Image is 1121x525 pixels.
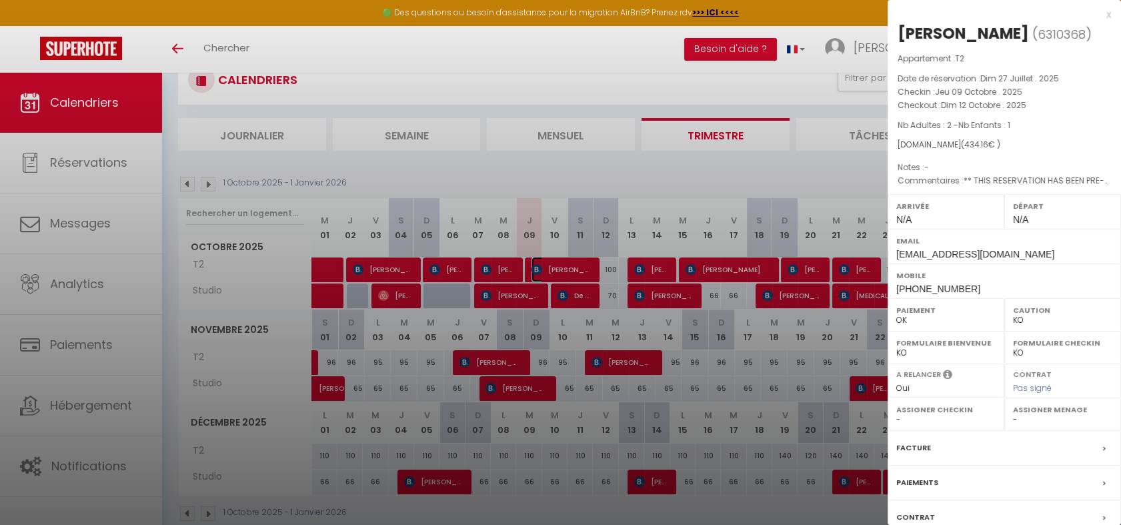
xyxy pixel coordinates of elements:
span: Dim 12 Octobre . 2025 [941,99,1026,111]
p: Commentaires : [898,174,1111,187]
label: Email [896,234,1112,247]
label: Arrivée [896,199,996,213]
span: ( ) [1032,25,1092,43]
label: Facture [896,441,931,455]
span: Pas signé [1013,382,1052,394]
span: Nb Enfants : 1 [958,119,1010,131]
span: - [924,161,929,173]
p: Checkout : [898,99,1111,112]
label: Mobile [896,269,1112,282]
span: [PHONE_NUMBER] [896,284,980,294]
span: 434.16 [964,139,988,150]
label: Départ [1013,199,1112,213]
span: [EMAIL_ADDRESS][DOMAIN_NAME] [896,249,1054,259]
label: Caution [1013,304,1112,317]
label: Paiements [896,476,938,490]
p: Date de réservation : [898,72,1111,85]
span: Jeu 09 Octobre . 2025 [935,86,1022,97]
label: Contrat [1013,369,1052,378]
span: Dim 27 Juillet . 2025 [980,73,1059,84]
span: 6310368 [1038,26,1086,43]
p: Notes : [898,161,1111,174]
span: Nb Adultes : 2 - [898,119,1010,131]
label: Contrat [896,510,935,524]
p: Checkin : [898,85,1111,99]
i: Sélectionner OUI si vous souhaiter envoyer les séquences de messages post-checkout [943,369,952,384]
span: N/A [1013,214,1028,225]
div: [PERSON_NAME] [898,23,1029,44]
label: Formulaire Bienvenue [896,336,996,350]
span: T2 [955,53,964,64]
label: Paiement [896,304,996,317]
label: Formulaire Checkin [1013,336,1112,350]
label: Assigner Checkin [896,403,996,416]
label: Assigner Menage [1013,403,1112,416]
span: ( € ) [961,139,1000,150]
div: [DOMAIN_NAME] [898,139,1111,151]
div: x [888,7,1111,23]
p: Appartement : [898,52,1111,65]
label: A relancer [896,369,941,380]
span: N/A [896,214,912,225]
